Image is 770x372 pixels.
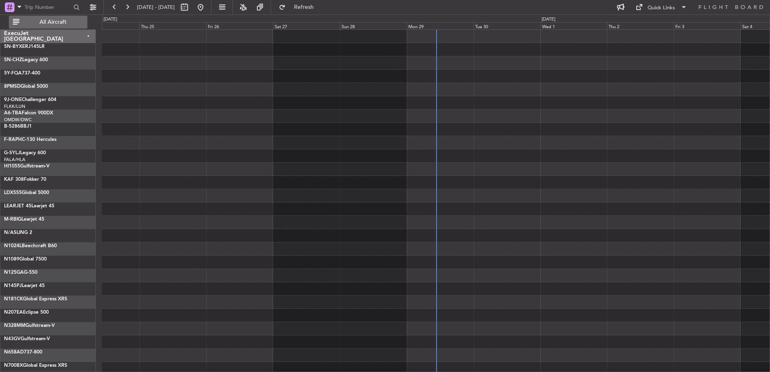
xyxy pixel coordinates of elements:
[4,124,20,129] span: B-5286
[4,337,21,341] span: N43GV
[4,244,22,248] span: N1024L
[4,217,44,222] a: M-RBIGLearjet 45
[4,137,22,142] span: F-RAPH
[4,111,53,116] a: A6-TBAFalcon 900DX
[4,151,46,155] a: G-SYLJLegacy 600
[4,97,22,102] span: 9J-ONE
[206,22,273,29] div: Fri 26
[4,257,47,262] a: N1089Global 7500
[4,283,22,288] span: N145PJ
[4,190,49,195] a: LDX555Global 5000
[4,217,21,222] span: M-RBIG
[4,97,56,102] a: 9J-ONEChallenger 604
[9,16,87,29] button: All Aircraft
[4,350,42,355] a: N658AD737-800
[4,44,22,49] span: 5N-BYX
[4,103,25,110] a: FLKK/LUN
[4,177,46,182] a: KAF 308Fokker 70
[4,323,25,328] span: N328MM
[648,4,675,12] div: Quick Links
[103,16,117,23] div: [DATE]
[4,244,57,248] a: N1024LBeechcraft B60
[4,164,20,169] span: HI1055
[542,16,555,23] div: [DATE]
[287,4,321,10] span: Refresh
[21,19,85,25] span: All Aircraft
[4,157,25,163] a: FALA/HLA
[474,22,540,29] div: Tue 30
[4,363,67,368] a: N700BXGlobal Express XRS
[4,151,20,155] span: G-SYLJ
[4,71,22,76] span: 5Y-FQA
[4,350,24,355] span: N658AD
[4,71,40,76] a: 5Y-FQA737-400
[4,84,48,89] a: 8PMSDGlobal 5000
[4,310,23,315] span: N207EA
[407,22,474,29] div: Mon 29
[4,337,50,341] a: N43GVGulfstream-V
[340,22,407,29] div: Sun 28
[607,22,674,29] div: Thu 2
[4,177,24,182] span: KAF 308
[4,363,23,368] span: N700BX
[4,44,45,49] a: 5N-BYXERJ145LR
[4,297,23,302] span: N181CK
[4,84,21,89] span: 8PMSD
[137,4,175,11] span: [DATE] - [DATE]
[4,257,19,262] span: N1089
[631,1,691,14] button: Quick Links
[4,283,45,288] a: N145PJLearjet 45
[4,137,56,142] a: F-RAPHC-130 Hercules
[4,117,32,123] a: OMDW/DWC
[4,124,32,129] a: B-5286BBJ1
[4,323,55,328] a: N328MMGulfstream-V
[25,1,71,13] input: Trip Number
[4,270,37,275] a: N125GAG-550
[273,22,340,29] div: Sat 27
[4,204,54,209] a: LEARJET 45Learjet 45
[540,22,607,29] div: Wed 1
[4,310,49,315] a: N207EAEclipse 500
[4,230,14,235] span: N/A
[139,22,206,29] div: Thu 25
[674,22,741,29] div: Fri 3
[4,111,22,116] span: A6-TBA
[275,1,323,14] button: Refresh
[4,204,31,209] span: LEARJET 45
[4,270,24,275] span: N125GA
[4,190,22,195] span: LDX555
[4,297,67,302] a: N181CKGlobal Express XRS
[4,58,48,62] a: 5N-CHZLegacy 600
[4,58,22,62] span: 5N-CHZ
[73,22,140,29] div: Wed 24
[4,230,32,235] a: N/ASLING 2
[4,164,50,169] a: HI1055Gulfstream-V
